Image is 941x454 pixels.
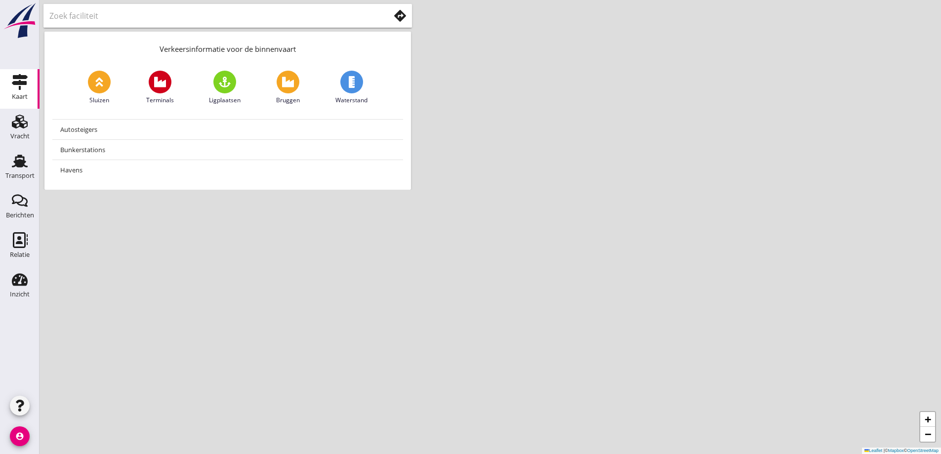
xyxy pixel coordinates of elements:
[276,96,300,105] span: Bruggen
[10,251,30,258] div: Relatie
[864,448,882,453] a: Leaflet
[335,71,368,105] a: Waterstand
[2,2,38,39] img: logo-small.a267ee39.svg
[276,71,300,105] a: Bruggen
[862,448,941,454] div: © ©
[49,8,376,24] input: Zoek faciliteit
[5,172,35,179] div: Transport
[146,96,174,105] span: Terminals
[335,96,368,105] span: Waterstand
[884,448,885,453] span: |
[88,71,111,105] a: Sluizen
[60,164,395,176] div: Havens
[888,448,904,453] a: Mapbox
[6,212,34,218] div: Berichten
[209,71,241,105] a: Ligplaatsen
[10,133,30,139] div: Vracht
[925,428,931,440] span: −
[907,448,939,453] a: OpenStreetMap
[12,93,28,100] div: Kaart
[920,427,935,442] a: Zoom out
[925,413,931,425] span: +
[89,96,109,105] span: Sluizen
[146,71,174,105] a: Terminals
[60,124,395,135] div: Autosteigers
[10,291,30,297] div: Inzicht
[44,32,411,63] div: Verkeersinformatie voor de binnenvaart
[209,96,241,105] span: Ligplaatsen
[60,144,395,156] div: Bunkerstations
[920,412,935,427] a: Zoom in
[10,426,30,446] i: account_circle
